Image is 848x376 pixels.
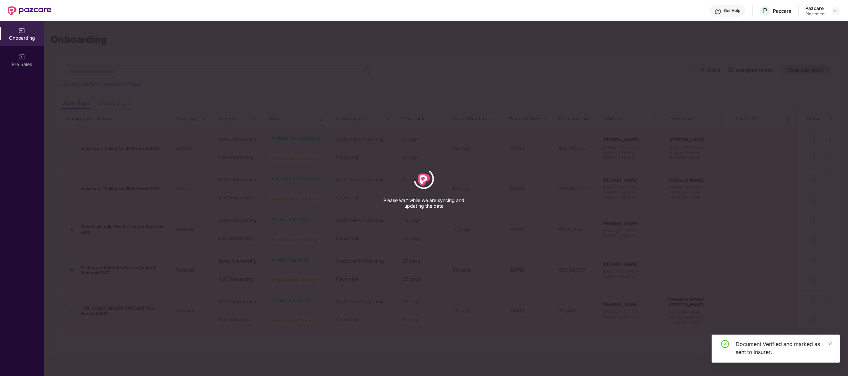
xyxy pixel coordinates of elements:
[19,54,25,60] img: svg+xml;base64,PHN2ZyB3aWR0aD0iMjAiIGhlaWdodD0iMjAiIHZpZXdCb3g9IjAgMCAyMCAyMCIgZmlsbD0ibm9uZSIgeG...
[374,197,474,209] p: Please wait while we are syncing and updating the data
[806,11,826,17] div: Placement
[715,8,722,15] img: svg+xml;base64,PHN2ZyBpZD0iSGVscC0zMngzMiIgeG1sbnM9Imh0dHA6Ly93d3cudzMub3JnLzIwMDAvc3ZnIiB3aWR0aD...
[763,7,768,15] span: P
[806,5,826,11] div: Pazcare
[721,340,729,348] span: check-circle
[8,6,51,15] img: New Pazcare Logo
[773,8,792,14] div: Pazcare
[724,8,741,13] div: Get Help
[833,8,839,13] img: svg+xml;base64,PHN2ZyBpZD0iRHJvcGRvd24tMzJ4MzIiIHhtbG5zPSJodHRwOi8vd3d3LnczLm9yZy8yMDAwL3N2ZyIgd2...
[828,341,833,346] span: close
[411,166,437,193] div: animation
[736,340,832,356] div: Document Verified and marked as sent to insurer.
[19,27,25,34] img: svg+xml;base64,PHN2ZyB3aWR0aD0iMjAiIGhlaWdodD0iMjAiIHZpZXdCb3g9IjAgMCAyMCAyMCIgZmlsbD0ibm9uZSIgeG...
